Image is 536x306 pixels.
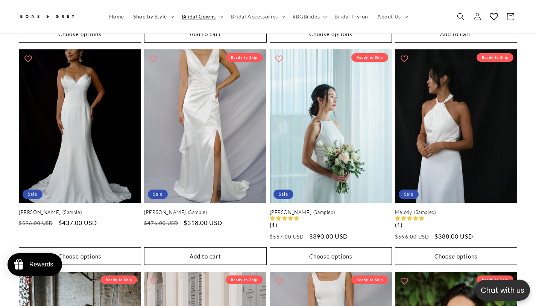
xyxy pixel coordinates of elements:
[397,51,412,66] button: Add to wishlist
[475,285,530,296] p: Chat with us
[146,274,161,289] button: Add to wishlist
[270,209,392,216] a: [PERSON_NAME] (Samples)
[397,274,412,289] button: Add to wishlist
[19,11,75,23] img: Bone and Grey Bridal
[19,247,141,265] button: Choose options
[19,25,141,43] button: Choose options
[270,25,392,43] button: Choose options
[29,261,53,268] div: Rewards
[330,9,373,24] a: Bridal Try-on
[144,209,266,216] a: [PERSON_NAME] (Sample)
[231,13,278,20] span: Bridal Accessories
[395,209,517,216] a: Melody (Samples)
[133,13,167,20] span: Shop by Style
[109,13,124,20] span: Home
[395,247,517,265] button: Choose options
[105,9,129,24] a: Home
[452,8,469,25] summary: Search
[129,9,177,24] summary: Shop by Style
[177,9,226,24] summary: Bridal Gowns
[146,51,161,66] button: Add to wishlist
[293,13,320,20] span: #BGBrides
[21,51,36,66] button: Add to wishlist
[334,13,368,20] span: Bridal Try-on
[21,274,36,289] button: Add to wishlist
[377,13,401,20] span: About Us
[475,280,530,301] button: Open chatbox
[144,247,266,265] button: Add to cart
[373,9,411,24] summary: About Us
[16,8,97,26] a: Bone and Grey Bridal
[182,13,216,20] span: Bridal Gowns
[19,209,141,216] a: [PERSON_NAME] (Sample)
[270,247,392,265] button: Choose options
[395,25,517,43] button: Add to cart
[272,51,287,66] button: Add to wishlist
[288,9,330,24] summary: #BGBrides
[226,9,288,24] summary: Bridal Accessories
[144,25,266,43] button: Add to cart
[272,274,287,289] button: Add to wishlist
